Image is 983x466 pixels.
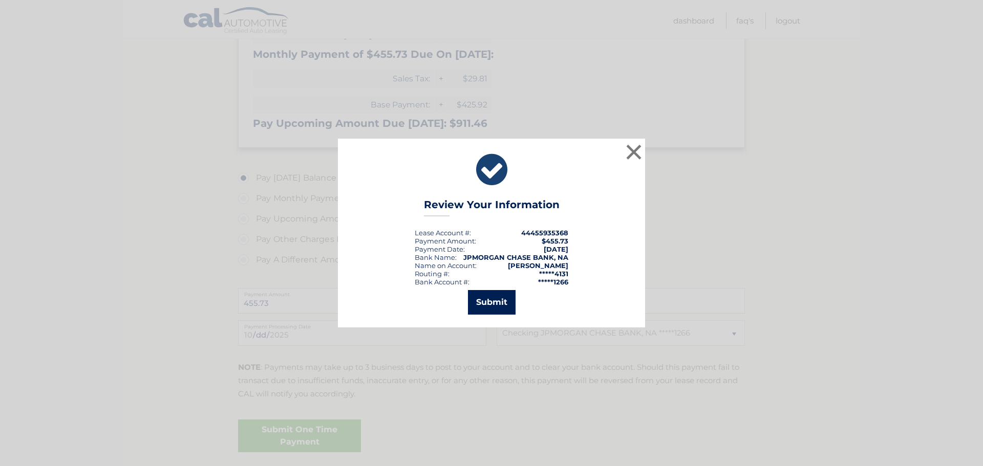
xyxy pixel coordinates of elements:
[415,245,463,253] span: Payment Date
[424,198,560,216] h3: Review Your Information
[415,245,465,253] div: :
[521,229,568,237] strong: 44455935368
[624,142,644,162] button: ×
[415,229,471,237] div: Lease Account #:
[415,253,457,261] div: Bank Name:
[415,237,476,245] div: Payment Amount:
[508,261,568,270] strong: [PERSON_NAME]
[542,237,568,245] span: $455.73
[415,261,477,270] div: Name on Account:
[544,245,568,253] span: [DATE]
[415,270,450,278] div: Routing #:
[463,253,568,261] strong: JPMORGAN CHASE BANK, NA
[415,278,469,286] div: Bank Account #:
[468,290,516,315] button: Submit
